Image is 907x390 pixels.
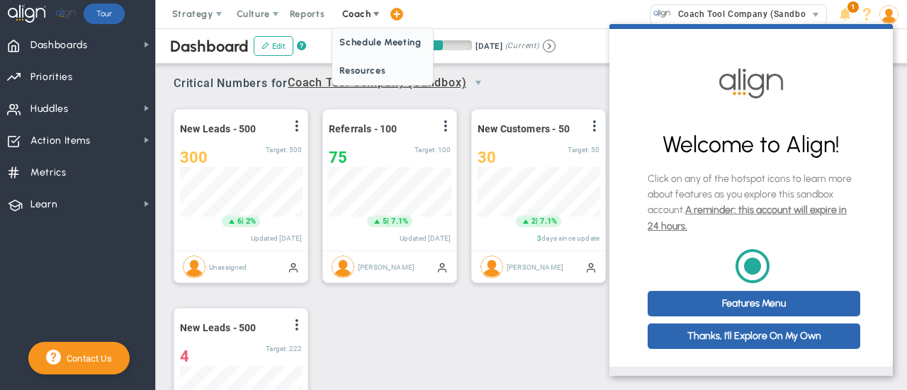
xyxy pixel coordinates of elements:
span: [PERSON_NAME] [507,263,563,270]
span: 4 [180,348,189,365]
span: 75 [329,149,347,166]
span: | [536,217,538,226]
span: 2% [246,217,256,226]
span: select [466,71,490,95]
img: Miguel Cabrera [480,256,503,278]
span: Manually Updated [585,261,597,273]
span: Schedule Meeting [332,28,432,57]
span: 30 [478,149,496,166]
span: | [242,217,244,226]
span: (Current) [505,40,539,52]
span: | [387,217,389,226]
a: Thanks, I'll Explore On My Own [38,299,251,325]
span: Updated [DATE] [251,234,302,242]
span: Huddles [30,94,69,124]
span: Referrals - 100 [329,123,397,134]
img: Katie Williams [332,256,354,278]
span: Resources [332,57,432,85]
span: 7.1% [391,217,408,226]
span: 100 [438,146,451,154]
a: Features Menu [38,267,251,292]
span: 222 [289,345,302,352]
span: Priorities [30,62,73,92]
span: Dashboard [170,37,249,56]
span: 50 [591,146,599,154]
span: Coach Tool Company (Sandbox) [288,74,466,92]
span: Coach Tool Company (Sandbox) [671,5,813,23]
span: New Leads - 500 [180,322,256,333]
span: 5 [383,216,387,227]
span: select [806,5,826,25]
span: Dashboards [30,30,88,60]
u: A reminder: this account will expire in 24 hours. [38,180,237,207]
span: 500 [289,146,302,154]
span: Target: [266,146,287,154]
span: Manually Updated [288,261,299,273]
span: Unassigned [209,263,247,270]
h1: Welcome to Align! [38,106,245,136]
span: days since update [541,234,599,242]
span: Manually Updated [436,261,448,273]
button: Edit [254,36,293,56]
span: 3 [537,234,541,242]
a: Close modal [254,5,279,30]
span: [PERSON_NAME] [358,263,415,270]
span: 1 [847,1,859,13]
span: Metrics [30,158,67,188]
img: Unassigned [183,256,205,278]
p: Click on any of the hotspot icons to learn more about features as you explore this sandbox account. [38,147,245,211]
span: 6 [237,216,242,227]
span: Contact Us [61,353,112,364]
span: 2 [531,216,536,227]
span: Critical Numbers for [174,71,494,97]
span: New Customers - 50 [478,123,570,134]
div: [DATE] [475,40,502,52]
span: 7.1% [540,217,557,226]
span: New Leads - 500 [180,123,256,134]
span: Strategy [172,8,213,19]
span: 300 [180,149,208,166]
span: Target: [568,146,589,154]
button: Go to next period [543,40,556,52]
span: Coach [342,8,371,19]
img: 33476.Company.photo [653,5,671,23]
span: Target: [415,146,436,154]
img: 4426.Person.photo [879,5,898,24]
span: Culture [237,8,270,19]
span: Learn [30,190,57,219]
span: Action Items [30,126,91,156]
span: Target: [266,345,287,352]
span: Updated [DATE] [400,234,451,242]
